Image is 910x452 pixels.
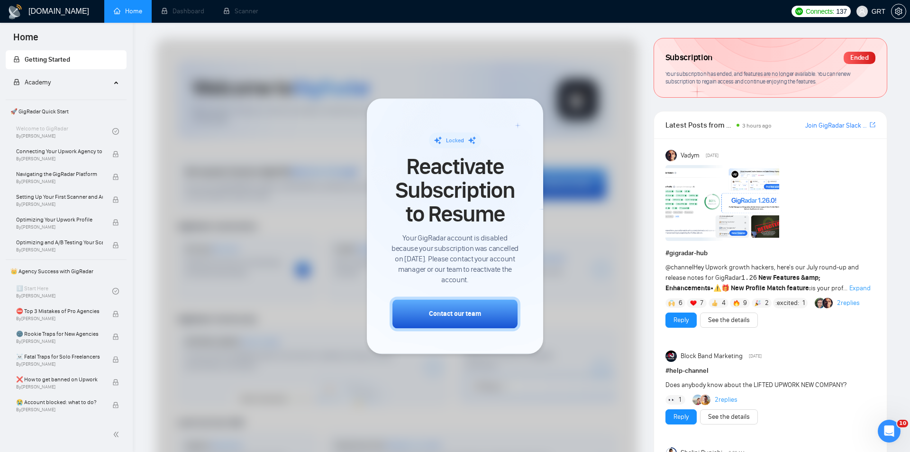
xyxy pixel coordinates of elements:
img: 👀 [668,397,675,403]
span: [DATE] [706,151,719,160]
img: 🙌 [668,300,675,306]
span: ☠️ Fatal Traps for Solo Freelancers [16,352,103,361]
button: setting [891,4,906,19]
a: See the details [708,412,750,422]
span: By [PERSON_NAME] [16,361,103,367]
code: 1.26 [741,274,757,282]
button: Contact our team [390,296,520,331]
span: lock [112,174,119,180]
strong: New Profile Match feature: [731,284,811,292]
span: lock [112,402,119,408]
span: Navigating the GigRadar Platform [16,169,103,179]
h1: # gigradar-hub [665,248,875,258]
span: 4 [722,298,726,308]
span: ⛔ Top 3 Mistakes of Pro Agencies [16,306,103,316]
span: 10 [897,420,908,427]
span: Expand [849,284,871,292]
span: Latest Posts from the GigRadar Community [665,119,734,131]
span: Your subscription has ended, and features are no longer available. You can renew subscription to ... [665,70,851,85]
img: Adrien Foula [700,395,710,405]
img: logo [8,4,23,19]
li: Getting Started [6,50,127,69]
span: By [PERSON_NAME] [16,156,103,162]
span: user [859,8,865,15]
span: Connecting Your Upwork Agency to GigRadar [16,147,103,156]
span: @channel [665,263,693,271]
img: Alex B [815,298,825,308]
span: Optimizing Your Upwork Profile [16,215,103,224]
span: Does anybody know about the LIFTED UPWORK NEW COMPANY? [665,381,846,389]
span: 6 [679,298,682,308]
span: By [PERSON_NAME] [16,202,103,207]
span: Hey Upwork growth hackers, here's our July round-up and release notes for GigRadar • is your prof... [665,263,859,292]
span: ❌ How to get banned on Upwork [16,375,103,384]
div: Ended [844,52,875,64]
span: Academy [13,78,51,86]
img: 🎉 [755,300,761,306]
span: 🎁 [721,284,729,292]
span: 🚀 GigRadar Quick Start [7,102,126,121]
span: check-circle [112,128,119,135]
a: setting [891,8,906,15]
span: Connects: [806,6,834,17]
span: lock [112,311,119,317]
span: double-left [113,430,122,439]
a: See the details [708,315,750,325]
h1: # help-channel [665,366,875,376]
span: lock [112,196,119,203]
button: See the details [700,313,758,328]
strong: New Features &amp; Enhancements [665,274,821,292]
span: 3 hours ago [742,122,772,129]
img: 👍 [711,300,718,306]
span: 2 [765,298,769,308]
span: By [PERSON_NAME] [16,247,103,253]
span: By [PERSON_NAME] [16,316,103,322]
span: setting [892,8,906,15]
span: export [870,121,875,129]
span: 1 [802,298,805,308]
span: 7 [700,298,703,308]
span: lock [112,356,119,363]
span: ⚠️ [713,284,721,292]
a: 2replies [715,395,737,405]
div: Contact our team [429,309,481,319]
a: Reply [673,315,689,325]
img: F09AC4U7ATU-image.png [665,165,779,241]
span: By [PERSON_NAME] [16,339,103,344]
span: 1 [679,395,681,405]
span: 137 [836,6,846,17]
img: ❤️ [690,300,697,306]
span: Optimizing and A/B Testing Your Scanner for Better Results [16,238,103,247]
span: 🌚 Rookie Traps for New Agencies [16,329,103,339]
span: lock [13,56,20,63]
span: Subscription [665,50,712,66]
span: By [PERSON_NAME] [16,224,103,230]
span: 9 [743,298,747,308]
span: check-circle [112,288,119,295]
span: Home [6,30,46,50]
span: lock [112,333,119,340]
span: lock [112,219,119,226]
img: Vadym [665,150,677,161]
span: By [PERSON_NAME] [16,407,103,413]
span: Getting Started [25,55,70,64]
span: By [PERSON_NAME] [16,384,103,390]
span: lock [112,242,119,249]
img: 🔥 [733,300,740,306]
img: Block Band Marketing [665,351,677,362]
span: Reactivate Subscription to Resume [390,155,520,226]
img: upwork-logo.png [795,8,803,15]
span: Locked [446,137,464,144]
span: 😭 Account blocked: what to do? [16,397,103,407]
button: See the details [700,409,758,424]
a: export [870,120,875,129]
a: Join GigRadar Slack Community [805,120,868,131]
span: Vadym [681,150,700,161]
a: homeHome [114,7,142,15]
span: Your GigRadar account is disabled because your subscription was cancelled on [DATE]. Please conta... [390,233,520,285]
span: Academy [25,78,51,86]
span: lock [112,379,119,386]
span: Setting Up Your First Scanner and Auto-Bidder [16,192,103,202]
span: lock [13,79,20,85]
span: Block Band Marketing [681,351,743,361]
